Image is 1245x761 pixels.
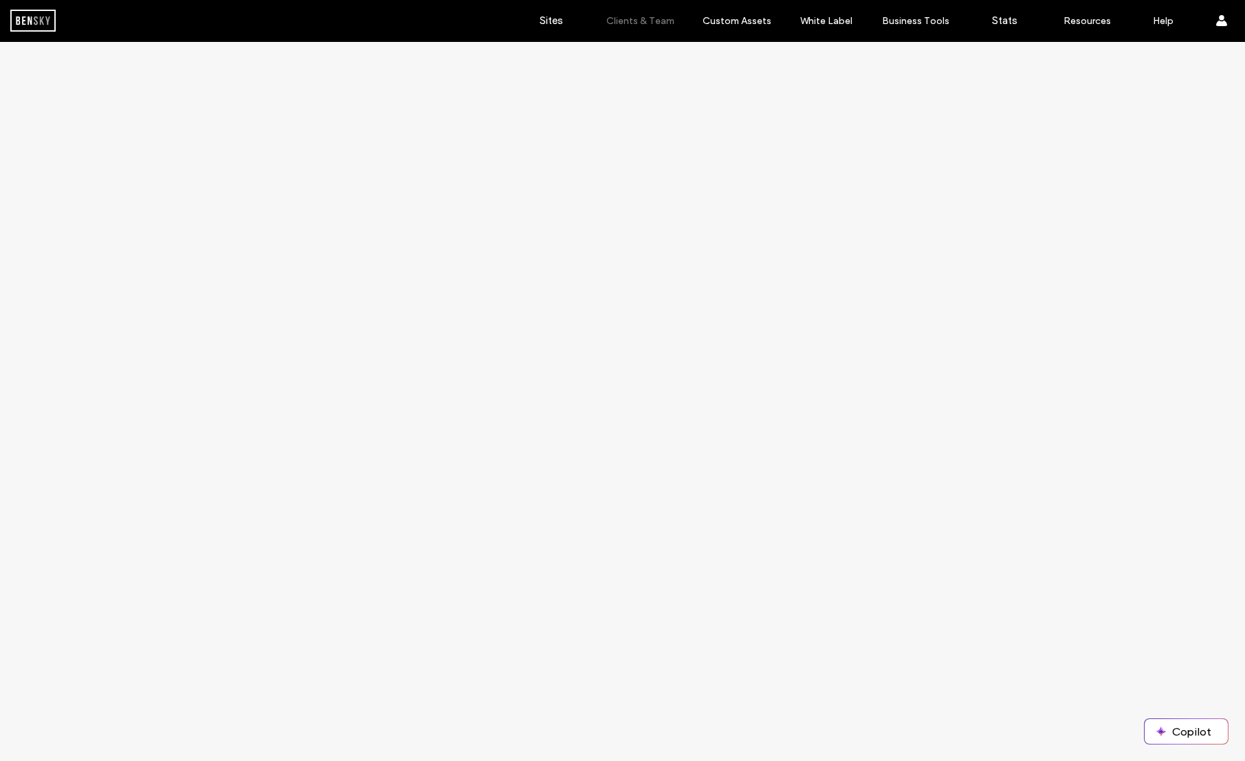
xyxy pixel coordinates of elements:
label: Help [1153,15,1174,27]
label: Stats [992,14,1017,27]
label: Business Tools [882,15,949,27]
label: Resources [1064,15,1111,27]
label: Sites [540,14,563,27]
label: Custom Assets [703,15,771,27]
label: Clients & Team [606,15,674,27]
label: White Label [800,15,852,27]
button: Copilot [1145,719,1228,744]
